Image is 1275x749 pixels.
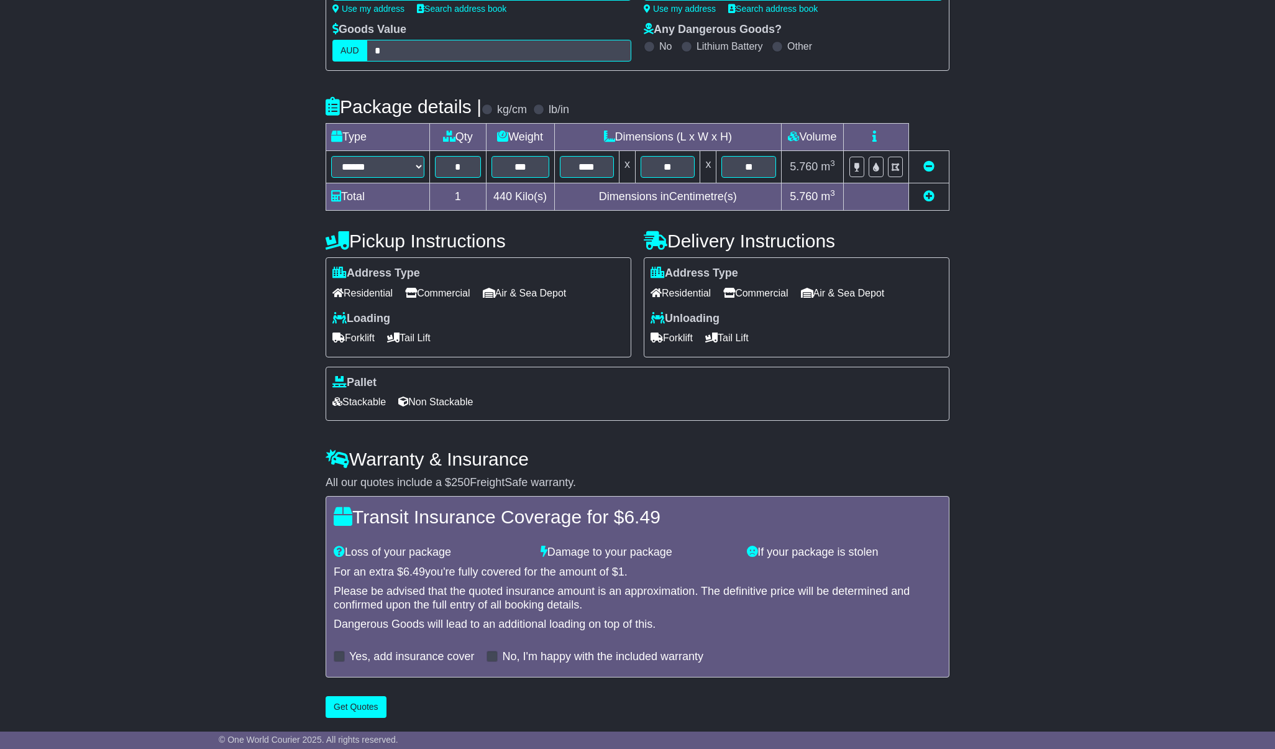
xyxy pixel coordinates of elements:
[659,40,672,52] label: No
[332,376,377,390] label: Pallet
[334,585,941,612] div: Please be advised that the quoted insurance amount is an approximation. The definitive price will...
[624,507,660,527] span: 6.49
[334,566,941,579] div: For an extra $ you're fully covered for the amount of $ .
[723,283,788,303] span: Commercial
[781,124,843,151] td: Volume
[830,159,835,168] sup: 3
[405,283,470,303] span: Commercial
[554,183,781,211] td: Dimensions in Centimetre(s)
[349,650,474,664] label: Yes, add insurance cover
[398,392,473,411] span: Non Stackable
[332,328,375,347] span: Forklift
[705,328,749,347] span: Tail Lift
[619,151,636,183] td: x
[801,283,885,303] span: Air & Sea Depot
[618,566,624,578] span: 1
[651,267,738,280] label: Address Type
[334,618,941,632] div: Dangerous Goods will lead to an additional loading on top of this.
[700,151,716,183] td: x
[923,190,935,203] a: Add new item
[326,96,482,117] h4: Package details |
[534,546,741,559] div: Damage to your package
[486,183,554,211] td: Kilo(s)
[787,40,812,52] label: Other
[651,283,711,303] span: Residential
[326,124,430,151] td: Type
[923,160,935,173] a: Remove this item
[821,190,835,203] span: m
[387,328,431,347] span: Tail Lift
[332,23,406,37] label: Goods Value
[644,4,716,14] a: Use my address
[417,4,506,14] a: Search address book
[326,696,386,718] button: Get Quotes
[554,124,781,151] td: Dimensions (L x W x H)
[497,103,527,117] label: kg/cm
[697,40,763,52] label: Lithium Battery
[326,183,430,211] td: Total
[326,449,949,469] h4: Warranty & Insurance
[326,231,631,251] h4: Pickup Instructions
[403,566,425,578] span: 6.49
[430,183,487,211] td: 1
[493,190,512,203] span: 440
[486,124,554,151] td: Weight
[821,160,835,173] span: m
[644,231,949,251] h4: Delivery Instructions
[790,160,818,173] span: 5.760
[332,283,393,303] span: Residential
[430,124,487,151] td: Qty
[741,546,948,559] div: If your package is stolen
[651,312,720,326] label: Unloading
[483,283,567,303] span: Air & Sea Depot
[651,328,693,347] span: Forklift
[334,507,941,527] h4: Transit Insurance Coverage for $
[502,650,703,664] label: No, I'm happy with the included warranty
[830,188,835,198] sup: 3
[332,40,367,62] label: AUD
[219,735,398,745] span: © One World Courier 2025. All rights reserved.
[326,476,949,490] div: All our quotes include a $ FreightSafe warranty.
[332,312,390,326] label: Loading
[332,267,420,280] label: Address Type
[728,4,818,14] a: Search address book
[332,4,404,14] a: Use my address
[549,103,569,117] label: lb/in
[451,476,470,489] span: 250
[644,23,782,37] label: Any Dangerous Goods?
[327,546,534,559] div: Loss of your package
[332,392,386,411] span: Stackable
[790,190,818,203] span: 5.760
